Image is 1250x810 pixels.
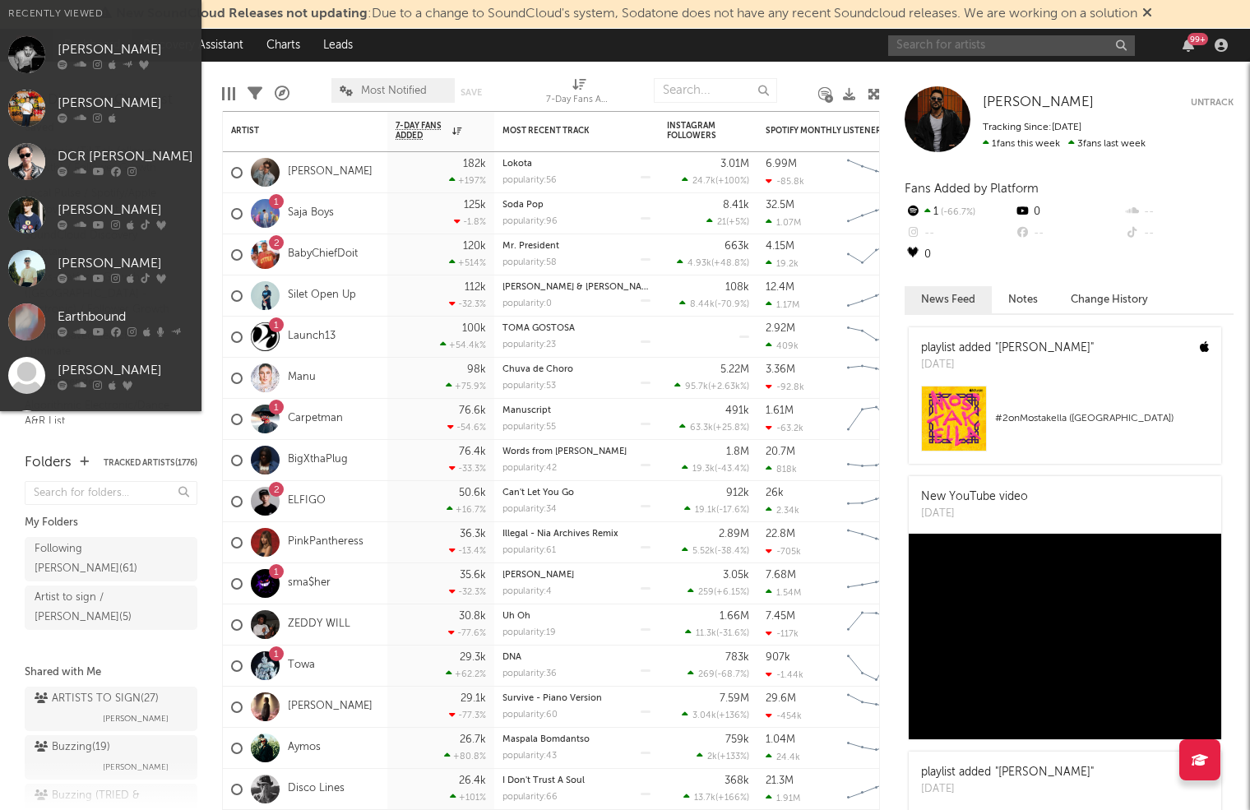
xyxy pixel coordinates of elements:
div: 32.5M [766,200,794,211]
svg: Chart title [840,687,914,728]
span: Most Notified [361,86,427,96]
a: Buzzing(19)[PERSON_NAME] [25,735,197,780]
a: Launch13 [288,330,336,344]
div: 7-Day Fans Added (7-Day Fans Added) [546,90,612,110]
span: 4.93k [687,259,711,268]
svg: Chart title [840,193,914,234]
a: [PERSON_NAME] [983,95,1094,111]
div: -454k [766,710,802,721]
div: ( ) [706,216,749,227]
div: Chuva de Choro [502,365,650,374]
div: 409k [766,340,799,351]
div: [PERSON_NAME] [58,40,193,60]
div: 24.4k [766,752,800,762]
span: 19.3k [692,465,715,474]
div: Edit Columns [222,70,235,118]
a: PinkPantheress [288,535,363,549]
a: TOMA GOSTOSA [502,324,575,333]
div: -1.44k [766,669,803,680]
div: -1.8 % [454,216,486,227]
a: Towa [288,659,315,673]
div: My Folders [25,513,197,533]
a: BigXthaPlug [288,453,348,467]
span: +136 % [719,711,747,720]
div: 50.6k [459,488,486,498]
div: 7.59M [720,693,749,704]
svg: Chart title [840,604,914,646]
button: Notes [992,286,1054,313]
div: +16.7 % [447,504,486,515]
div: 783k [725,652,749,663]
div: ( ) [684,504,749,515]
div: popularity: 0 [502,299,552,308]
div: popularity: 56 [502,176,557,185]
div: -32.3 % [449,586,486,597]
div: 26.4k [459,775,486,786]
a: [PERSON_NAME] [288,700,373,714]
span: +25.8 % [715,424,747,433]
div: -85.8k [766,176,804,187]
button: Save [461,88,482,97]
div: 7-Day Fans Added (7-Day Fans Added) [546,70,612,118]
svg: Chart title [840,152,914,193]
div: 4.15M [766,241,794,252]
div: 663k [725,241,749,252]
svg: Chart title [840,275,914,317]
div: [DATE] [921,506,1028,522]
span: Dismiss [1142,7,1152,21]
div: Can't Let You Go [502,488,650,498]
span: [PERSON_NAME] [103,757,169,777]
div: Artist to sign / [PERSON_NAME] ( 5 ) [35,588,150,627]
a: Manuscript [502,406,551,415]
a: Uh Oh [502,612,530,621]
div: Filters [248,70,262,118]
div: +75.9 % [446,381,486,391]
a: Chuva de Choro [502,365,573,374]
span: -17.6 % [719,506,747,515]
input: Search for artists [888,35,1135,56]
div: 1.66M [720,611,749,622]
div: 3.05k [723,570,749,581]
div: Instagram Followers [667,121,725,141]
div: popularity: 61 [502,546,556,555]
div: 6.99M [766,159,797,169]
div: 907k [766,652,790,663]
div: 1.04M [766,734,795,745]
span: -43.4 % [717,465,747,474]
span: -38.4 % [717,547,747,556]
div: -- [1124,201,1234,223]
div: +514 % [449,257,486,268]
a: [PERSON_NAME] [502,571,574,580]
div: 35.6k [460,570,486,581]
div: 1.17M [766,299,799,310]
span: -31.6 % [719,629,747,638]
div: 1.54M [766,587,801,598]
svg: Chart title [840,646,914,687]
div: 491k [725,405,749,416]
div: Artist [231,126,354,136]
div: -54.6 % [447,422,486,433]
div: Recently Viewed [8,4,193,24]
span: +166 % [718,794,747,803]
div: ( ) [679,422,749,433]
div: Survive - Piano Version [502,694,650,703]
div: I Don't Trust A Soul [502,776,650,785]
div: ( ) [682,175,749,186]
div: DNA [502,653,650,662]
a: "[PERSON_NAME]" [995,766,1094,778]
span: Tracking Since: [DATE] [983,123,1081,132]
div: -33.3 % [449,463,486,474]
span: +6.15 % [716,588,747,597]
a: #2onMostakella ([GEOGRAPHIC_DATA]) [909,386,1221,464]
div: +62.2 % [446,669,486,679]
span: 63.3k [690,424,713,433]
a: Algorithmic Electronic/Dance A&R List [25,396,181,430]
a: Leads [312,29,364,62]
div: -92.8k [766,382,804,392]
div: 7.68M [766,570,796,581]
a: BabyChiefDoit [288,248,358,262]
svg: Chart title [840,481,914,522]
div: 912k [726,488,749,498]
div: Earthbound [58,308,193,327]
span: 269 [698,670,715,679]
